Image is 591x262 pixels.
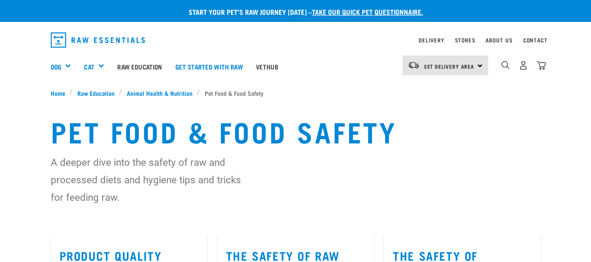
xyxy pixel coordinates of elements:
[73,88,119,98] a: Raw Education
[51,88,65,98] span: Home
[523,38,548,42] a: Contact
[424,65,475,68] span: Set Delivery Area
[44,29,548,51] nav: dropdown navigation
[312,10,423,14] a: take our quick pet questionnaire.
[59,252,162,259] a: Product Quality
[501,61,510,69] img: home-icon-1@2x.png
[51,62,61,72] a: Dog
[249,49,285,84] a: Vethub
[537,61,546,70] img: home-icon@2x.png
[77,88,115,98] span: Raw Education
[419,38,444,42] a: Delivery
[122,88,197,98] a: Animal Health & Nutrition
[408,61,420,69] img: van-moving.png
[51,88,541,98] nav: breadcrumbs
[486,38,512,42] a: About Us
[111,49,168,84] a: Raw Education
[127,88,192,98] span: Animal Health & Nutrition
[51,154,247,206] p: A deeper dive into the safety of raw and processed diets and hygiene tips and tricks for feeding ...
[51,88,70,98] a: Home
[519,61,528,70] img: user.png
[51,32,145,48] img: Raw Essentials Logo
[51,115,541,147] h1: Pet Food & Food Safety
[169,49,249,84] a: Get started with Raw
[84,62,94,72] a: Cat
[455,38,476,42] a: Stores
